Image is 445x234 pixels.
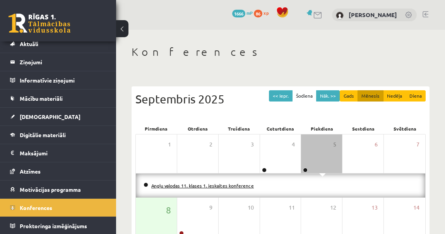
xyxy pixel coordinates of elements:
[371,203,378,212] span: 13
[292,90,317,102] button: Šodiena
[20,186,81,193] span: Motivācijas programma
[135,123,177,134] div: Pirmdiena
[10,35,106,53] a: Aktuāli
[232,10,253,16] a: 1666 mP
[168,140,171,149] span: 1
[336,12,344,19] img: Zane Sukse
[251,140,254,149] span: 3
[330,203,336,212] span: 12
[254,10,272,16] a: 86 xp
[20,222,87,229] span: Proktoringa izmēģinājums
[384,123,426,134] div: Svētdiena
[10,199,106,217] a: Konferences
[349,11,397,19] a: [PERSON_NAME]
[10,181,106,198] a: Motivācijas programma
[10,126,106,144] a: Digitālie materiāli
[9,14,70,33] a: Rīgas 1. Tālmācības vidusskola
[135,90,426,108] div: Septembris 2025
[177,123,218,134] div: Otrdiena
[10,71,106,89] a: Informatīvie ziņojumi
[10,108,106,126] a: [DEMOGRAPHIC_DATA]
[10,53,106,71] a: Ziņojumi
[358,90,383,102] button: Mēnesis
[20,95,63,102] span: Mācību materiāli
[343,123,384,134] div: Sestdiena
[20,113,80,120] span: [DEMOGRAPHIC_DATA]
[209,140,212,149] span: 2
[316,90,340,102] button: Nāk. >>
[209,203,212,212] span: 9
[151,182,254,189] a: Angļu valodas 11. klases 1. ieskaites konference
[132,45,430,58] h1: Konferences
[289,203,295,212] span: 11
[406,90,426,102] button: Diena
[340,90,358,102] button: Gads
[248,203,254,212] span: 10
[20,53,106,71] legend: Ziņojumi
[166,203,171,217] span: 8
[269,90,293,102] button: << Iepr.
[20,168,41,175] span: Atzīmes
[20,204,52,211] span: Konferences
[264,10,269,16] span: xp
[246,10,253,16] span: mP
[383,90,406,102] button: Nedēļa
[232,10,245,17] span: 1666
[20,40,38,47] span: Aktuāli
[292,140,295,149] span: 4
[10,162,106,180] a: Atzīmes
[10,89,106,107] a: Mācību materiāli
[20,131,66,138] span: Digitālie materiāli
[254,10,262,17] span: 86
[10,144,106,162] a: Maksājumi
[333,140,336,149] span: 5
[301,123,343,134] div: Piekdiena
[375,140,378,149] span: 6
[260,123,301,134] div: Ceturtdiena
[20,144,106,162] legend: Maksājumi
[218,123,260,134] div: Trešdiena
[416,140,419,149] span: 7
[413,203,419,212] span: 14
[20,71,106,89] legend: Informatīvie ziņojumi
